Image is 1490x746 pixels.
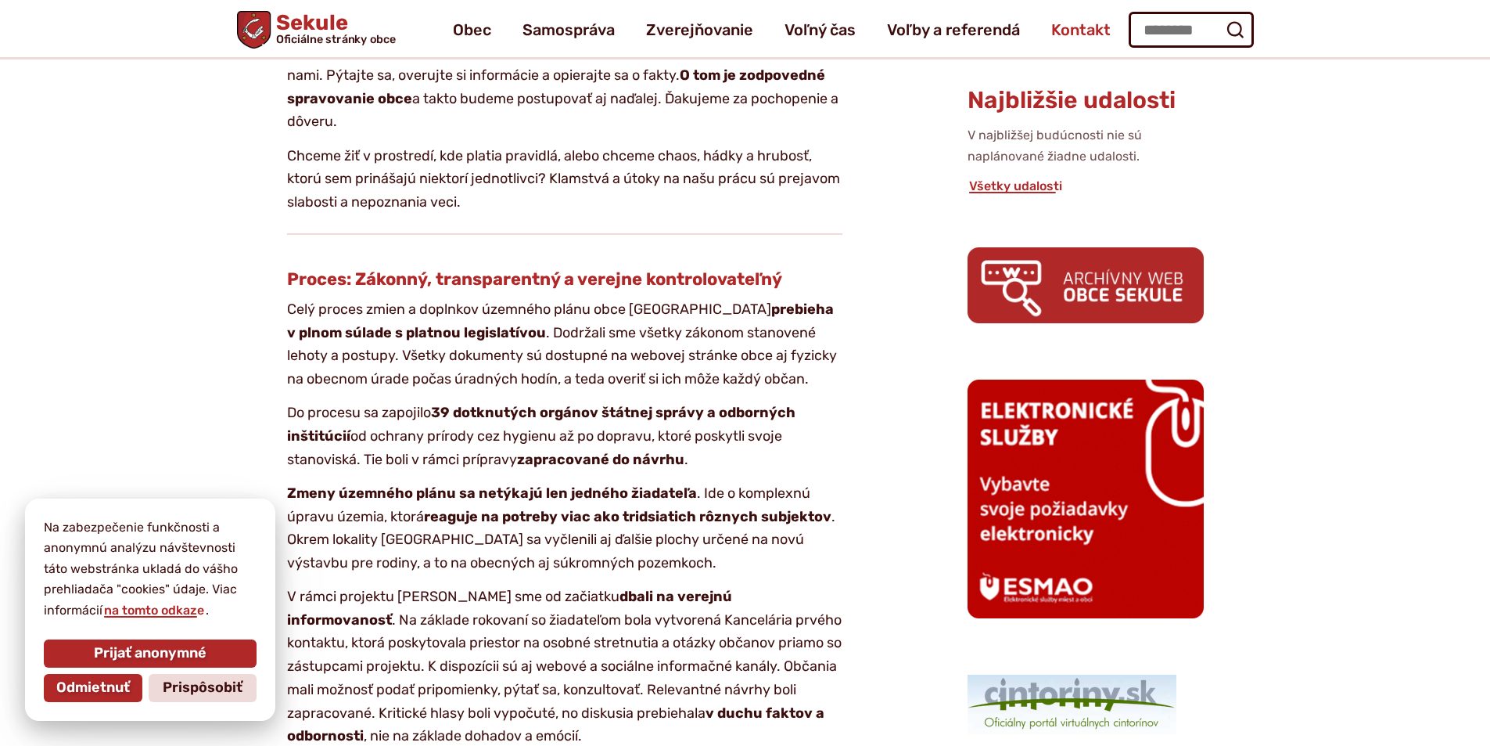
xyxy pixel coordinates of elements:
[517,451,684,468] strong: zapracované do návrhu
[271,13,396,45] span: Sekule
[784,8,856,52] a: Voľný čas
[287,402,842,471] p: Do procesu sa zapojilo od ochrany prírody cez hygienu až po dopravu, ktoré poskytli svoje stanovi...
[237,11,396,49] a: Logo Sekule, prejsť na domovskú stránku.
[287,298,842,391] p: Celý proces zmien a doplnkov územného plánu obce [GEOGRAPHIC_DATA] . Dodržali sme všetky zákonom ...
[237,11,271,49] img: Prejsť na domovskú stránku
[453,8,491,52] a: Obec
[287,41,842,134] p: Prosíme každého, kto má pochybnosti, aby namiesto šírenia fám prišiel priamo za nami. Pýtajte sa,...
[94,645,206,662] span: Prijať anonymné
[1051,8,1111,52] a: Kontakt
[968,380,1204,618] img: esmao_sekule_b.png
[646,8,753,52] a: Zverejňovanie
[968,88,1204,114] h3: Najbližšie udalosti
[287,67,825,107] strong: O tom je zodpovedné spravovanie obce
[287,268,782,290] strong: Proces: Zákonný, transparentný a verejne kontrolovateľný
[44,674,142,702] button: Odmietnuť
[968,178,1064,193] a: Všetky udalosti
[968,125,1204,167] p: V najbližšej budúcnosti nie sú naplánované žiadne udalosti.
[102,603,206,618] a: na tomto odkaze
[287,485,697,502] strong: Zmeny územného plánu sa netýkajú len jedného žiadateľa
[424,508,831,525] strong: reaguje na potreby viac ako tridsiatich rôznych subjektov
[56,679,130,697] span: Odmietnuť
[287,301,834,341] strong: prebieha v plnom súlade s platnou legislatívou
[149,674,257,702] button: Prispôsobiť
[287,482,842,575] p: . Ide o komplexnú úpravu územia, ktorá . Okrem lokality [GEOGRAPHIC_DATA] sa vyčlenili aj ďalšie ...
[163,679,242,697] span: Prispôsobiť
[887,8,1020,52] a: Voľby a referendá
[44,640,257,668] button: Prijať anonymné
[287,145,842,214] p: Chceme žiť v prostredí, kde platia pravidlá, alebo chceme chaos, hádky a hrubosť, ktorú sem priná...
[287,588,732,629] strong: dbali na verejnú informovanosť
[275,34,396,45] span: Oficiálne stránky obce
[968,675,1176,734] img: 1.png
[522,8,615,52] a: Samospráva
[44,517,257,621] p: Na zabezpečenie funkčnosti a anonymnú analýzu návštevnosti táto webstránka ukladá do vášho prehli...
[287,404,795,445] strong: 39 dotknutých orgánov štátnej správy a odborných inštitúcií
[968,247,1204,323] img: archiv.png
